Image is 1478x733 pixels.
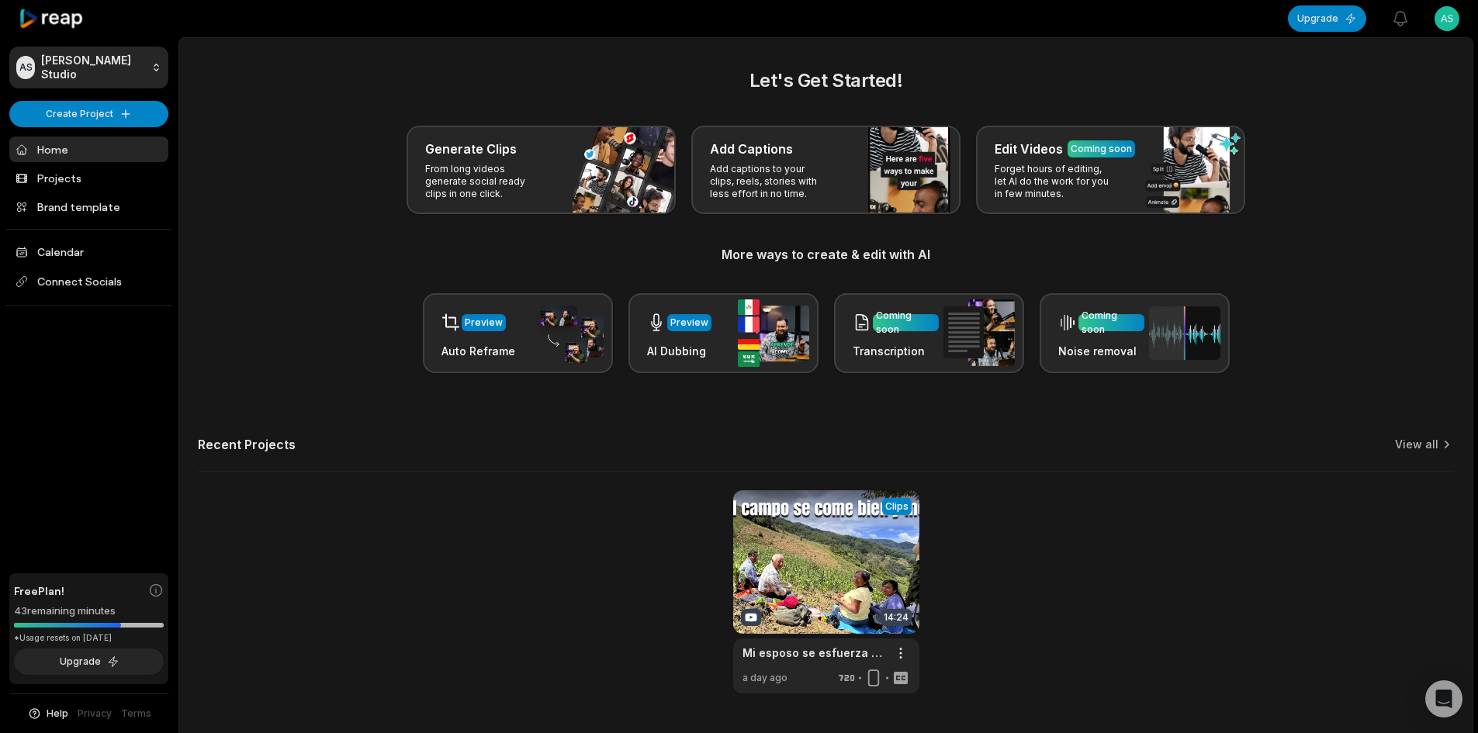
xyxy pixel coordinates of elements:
img: auto_reframe.png [532,303,604,364]
div: Coming soon [876,309,936,337]
a: View all [1395,437,1438,452]
p: Add captions to your clips, reels, stories with less effort in no time. [710,163,830,200]
img: transcription.png [943,299,1015,366]
div: AS [16,56,35,79]
h3: Noise removal [1058,343,1144,359]
button: Upgrade [1288,5,1366,32]
h3: AI Dubbing [647,343,711,359]
button: Create Project [9,101,168,127]
a: Projects [9,165,168,191]
a: Privacy [78,707,112,721]
h3: Add Captions [710,140,793,158]
div: Open Intercom Messenger [1425,680,1462,717]
h3: More ways to create & edit with AI [198,245,1454,264]
p: [PERSON_NAME] Studio [41,54,145,81]
div: Preview [670,316,708,330]
span: Help [47,707,68,721]
p: From long videos generate social ready clips in one click. [425,163,545,200]
h2: Let's Get Started! [198,67,1454,95]
span: Connect Socials [9,268,168,296]
a: Terms [121,707,151,721]
img: noise_removal.png [1149,306,1220,360]
span: Free Plan! [14,583,64,599]
a: Calendar [9,239,168,265]
h3: Auto Reframe [441,343,515,359]
h3: Transcription [853,343,939,359]
a: Brand template [9,194,168,220]
button: Help [27,707,68,721]
div: Preview [465,316,503,330]
a: Home [9,137,168,162]
div: *Usage resets on [DATE] [14,632,164,644]
img: ai_dubbing.png [738,299,809,367]
h3: Generate Clips [425,140,517,158]
div: 43 remaining minutes [14,603,164,619]
h3: Edit Videos [995,140,1063,158]
p: Forget hours of editing, let AI do the work for you in few minutes. [995,163,1115,200]
button: Upgrade [14,648,164,675]
div: Coming soon [1071,142,1132,156]
div: Coming soon [1082,309,1141,337]
a: Mi esposo se esfuerza mucho en el trabajo, así que voy a llevarle su comida favorita al campo [742,645,885,661]
h2: Recent Projects [198,437,296,452]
